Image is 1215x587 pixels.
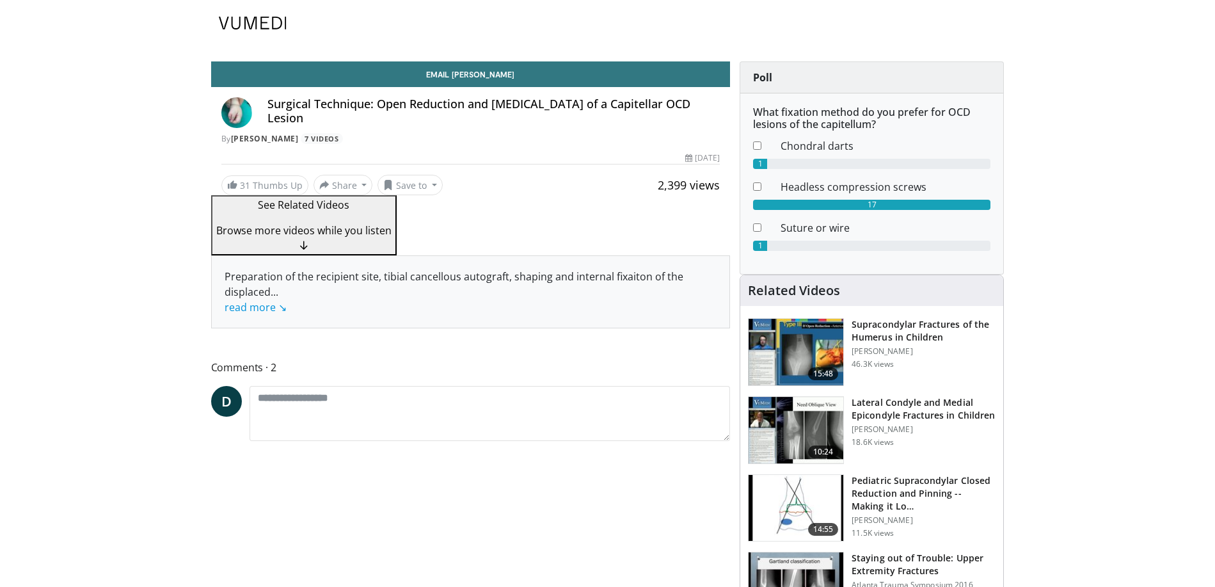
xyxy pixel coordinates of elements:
[211,386,242,417] a: D
[301,133,343,144] a: 7 Videos
[753,159,767,169] div: 1
[753,241,767,251] div: 1
[808,523,839,536] span: 14:55
[748,283,840,298] h4: Related Videos
[231,133,299,144] a: [PERSON_NAME]
[852,359,894,369] p: 46.3K views
[685,152,720,164] div: [DATE]
[219,17,287,29] img: VuMedi Logo
[225,269,717,315] div: Preparation of the recipient site, tibial cancellous autograft, shaping and internal fixaiton of ...
[748,396,996,464] a: 10:24 Lateral Condyle and Medial Epicondyle Fractures in Children [PERSON_NAME] 18.6K views
[221,97,252,128] img: Avatar
[748,474,996,542] a: 14:55 Pediatric Supracondylar Closed Reduction and Pinning -- Making it Lo… [PERSON_NAME] 11.5K v...
[211,195,397,255] button: See Related Videos Browse more videos while you listen
[216,223,392,237] span: Browse more videos while you listen
[753,200,990,210] div: 17
[658,177,720,193] span: 2,399 views
[216,197,392,213] p: See Related Videos
[748,318,996,386] a: 15:48 Supracondylar Fractures of the Humerus in Children [PERSON_NAME] 46.3K views
[377,175,443,195] button: Save to
[753,106,990,131] h6: What fixation method do you prefer for OCD lesions of the capitellum?
[221,133,720,145] div: By
[221,175,308,195] a: 31 Thumbs Up
[240,179,250,191] span: 31
[771,179,1000,195] dd: Headless compression screws
[267,97,720,125] h4: Surgical Technique: Open Reduction and [MEDICAL_DATA] of a Capitellar OCD Lesion
[808,367,839,380] span: 15:48
[852,396,996,422] h3: Lateral Condyle and Medial Epicondyle Fractures in Children
[771,138,1000,154] dd: Chondral darts
[852,528,894,538] p: 11.5K views
[771,220,1000,236] dd: Suture or wire
[852,346,996,357] p: [PERSON_NAME]
[852,424,996,435] p: [PERSON_NAME]
[852,515,996,526] p: [PERSON_NAME]
[852,437,894,447] p: 18.6K views
[211,61,731,87] a: Email [PERSON_NAME]
[211,359,731,376] span: Comments 2
[753,70,772,84] strong: Poll
[852,318,996,344] h3: Supracondylar Fractures of the Humerus in Children
[852,474,996,513] h3: Pediatric Supracondylar Closed Reduction and Pinning -- Making it Look Easy!
[852,552,996,577] h3: Staying out of Trouble: Upper Extremity Fractures
[749,475,843,542] img: 77e71d76-32d9-4fd0-a7d7-53acfe95e440.150x105_q85_crop-smart_upscale.jpg
[749,397,843,463] img: 270001_0000_1.png.150x105_q85_crop-smart_upscale.jpg
[314,175,373,195] button: Share
[808,446,839,458] span: 10:24
[225,300,287,314] a: read more ↘
[749,319,843,385] img: 07483a87-f7db-4b95-b01b-f6be0d1b3d91.150x105_q85_crop-smart_upscale.jpg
